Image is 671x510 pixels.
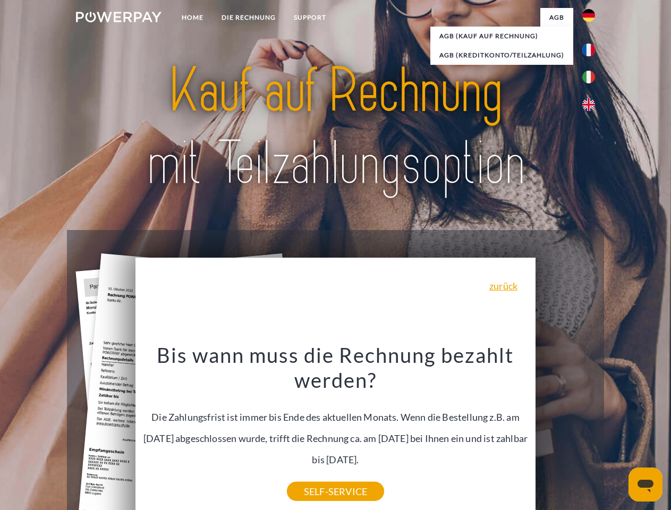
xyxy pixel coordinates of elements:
[287,482,384,501] a: SELF-SERVICE
[142,342,530,491] div: Die Zahlungsfrist ist immer bis Ende des aktuellen Monats. Wenn die Bestellung z.B. am [DATE] abg...
[101,51,570,203] img: title-powerpay_de.svg
[540,8,573,27] a: agb
[582,71,595,83] img: it
[430,27,573,46] a: AGB (Kauf auf Rechnung)
[582,44,595,56] img: fr
[628,467,662,501] iframe: Schaltfläche zum Öffnen des Messaging-Fensters
[489,281,517,291] a: zurück
[142,342,530,393] h3: Bis wann muss die Rechnung bezahlt werden?
[76,12,162,22] img: logo-powerpay-white.svg
[285,8,335,27] a: SUPPORT
[430,46,573,65] a: AGB (Kreditkonto/Teilzahlung)
[582,98,595,111] img: en
[582,9,595,22] img: de
[173,8,213,27] a: Home
[213,8,285,27] a: DIE RECHNUNG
